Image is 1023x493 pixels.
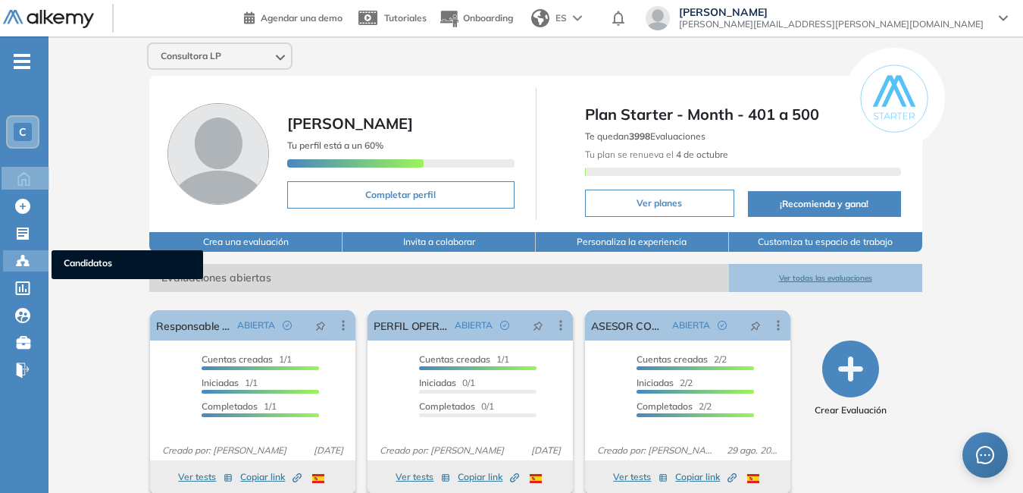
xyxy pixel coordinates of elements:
button: Copiar link [675,468,737,486]
button: Personaliza la experiencia [536,232,729,252]
button: Crea una evaluación [149,232,343,252]
span: 1/1 [202,377,258,388]
span: message [976,446,994,464]
span: Creado por: [PERSON_NAME] [374,444,510,457]
span: 1/1 [419,353,509,365]
span: 1/1 [202,353,292,365]
span: Onboarding [463,12,513,24]
span: Cuentas creadas [637,353,708,365]
button: Copiar link [458,468,519,486]
span: pushpin [533,319,543,331]
span: Creado por: [PERSON_NAME] [156,444,293,457]
span: [DATE] [308,444,349,457]
span: Te quedan Evaluaciones [585,130,705,142]
span: Agendar una demo [261,12,343,24]
span: pushpin [750,319,761,331]
button: Ver todas las evaluaciones [729,264,922,292]
span: Tu plan se renueva el [585,149,728,160]
img: ESP [312,474,324,483]
span: Iniciadas [202,377,239,388]
span: check-circle [500,321,509,330]
i: - [14,60,30,63]
img: ESP [530,474,542,483]
span: ABIERTA [672,319,710,332]
span: Completados [419,400,475,412]
span: Copiar link [458,470,519,484]
span: 2/2 [637,353,727,365]
button: Completar perfil [287,181,514,209]
span: 1/1 [202,400,277,412]
span: Completados [202,400,258,412]
span: 2/2 [637,400,712,412]
span: Crear Evaluación [815,404,887,417]
button: Ver planes [585,190,735,217]
a: Responsable de Área [156,310,231,341]
span: Creado por: [PERSON_NAME] [591,444,721,457]
button: Invita a colaborar [343,232,536,252]
span: Completados [637,400,693,412]
a: PERFIL OPERATIVO [374,310,449,341]
span: [DATE] [525,444,567,457]
img: Logo [3,10,94,29]
span: 2/2 [637,377,693,388]
span: 0/1 [419,377,475,388]
a: Agendar una demo [244,8,343,26]
span: check-circle [283,321,292,330]
img: ESP [747,474,759,483]
span: 0/1 [419,400,494,412]
span: Cuentas creadas [202,353,273,365]
span: C [19,126,27,138]
span: ABIERTA [455,319,493,332]
button: ¡Recomienda y gana! [748,191,900,217]
span: Evaluaciones abiertas [149,264,728,292]
button: Ver tests [396,468,450,486]
button: Onboarding [439,2,513,35]
button: pushpin [521,313,555,338]
span: Plan Starter - Month - 401 a 500 [585,103,901,126]
span: [PERSON_NAME] [287,114,413,133]
span: Copiar link [240,470,302,484]
span: Candidatos [64,256,191,273]
b: 4 de octubre [674,149,728,160]
img: arrow [573,15,582,21]
span: [PERSON_NAME] [679,6,984,18]
img: Foto de perfil [167,103,269,205]
span: [PERSON_NAME][EMAIL_ADDRESS][PERSON_NAME][DOMAIN_NAME] [679,18,984,30]
b: 3998 [629,130,650,142]
span: 29 ago. 2025 [721,444,784,457]
span: check-circle [718,321,727,330]
button: pushpin [304,313,337,338]
button: pushpin [739,313,772,338]
button: Crear Evaluación [815,341,887,417]
button: Copiar link [240,468,302,486]
span: Consultora LP [161,50,221,62]
span: Tu perfil está a un 60% [287,140,383,151]
button: Customiza tu espacio de trabajo [729,232,922,252]
a: ASESOR COMERCIAL [591,310,666,341]
button: Ver tests [613,468,668,486]
span: Copiar link [675,470,737,484]
span: ES [555,11,567,25]
span: Iniciadas [637,377,674,388]
span: Tutoriales [384,12,427,24]
span: pushpin [315,319,326,331]
span: Iniciadas [419,377,456,388]
img: world [531,9,549,27]
span: Cuentas creadas [419,353,490,365]
button: Ver tests [178,468,233,486]
span: ABIERTA [237,319,275,332]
